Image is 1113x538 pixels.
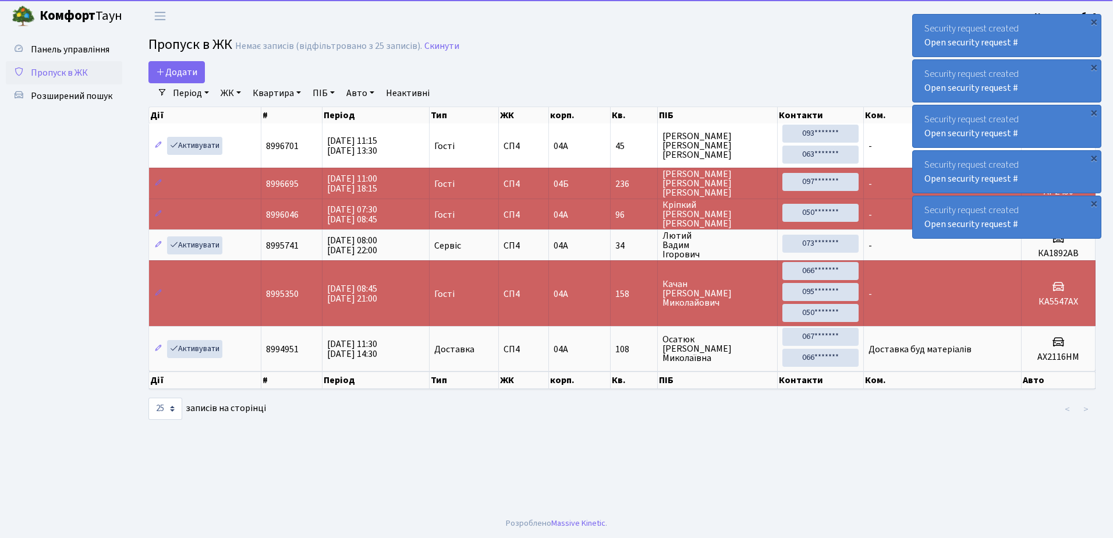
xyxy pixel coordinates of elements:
span: 04А [554,288,568,300]
th: # [261,371,322,389]
span: [PERSON_NAME] [PERSON_NAME] [PERSON_NAME] [662,132,772,160]
span: 108 [615,345,653,354]
a: Розширений пошук [6,84,122,108]
span: Осатюк [PERSON_NAME] Миколаївна [662,335,772,363]
span: Гості [434,141,455,151]
span: - [869,208,872,221]
span: Гості [434,179,455,189]
img: logo.png [12,5,35,28]
label: записів на сторінці [148,398,266,420]
a: Додати [148,61,205,83]
span: СП4 [504,179,544,189]
div: × [1088,16,1100,27]
span: 96 [615,210,653,220]
span: 8995741 [266,239,299,252]
th: Тип [430,371,499,389]
a: Massive Kinetic [551,517,605,529]
a: Активувати [167,137,222,155]
span: 8996701 [266,140,299,153]
th: # [261,107,322,123]
a: Панель управління [6,38,122,61]
h5: AX2116HM [1026,352,1090,363]
a: Активувати [167,236,222,254]
div: × [1088,107,1100,118]
span: 45 [615,141,653,151]
div: Security request created [913,105,1101,147]
a: Open security request # [924,218,1018,231]
th: ПІБ [658,371,778,389]
a: Консьєрж б. 4. [1034,9,1099,23]
div: Немає записів (відфільтровано з 25 записів). [235,41,422,52]
a: Open security request # [924,172,1018,185]
th: ЖК [499,107,549,123]
th: корп. [549,107,611,123]
th: Кв. [611,107,658,123]
a: Авто [342,83,379,103]
span: СП4 [504,241,544,250]
span: [PERSON_NAME] [PERSON_NAME] [PERSON_NAME] [662,169,772,197]
span: Сервіс [434,241,461,250]
th: Ком. [864,107,1022,123]
th: Авто [1022,371,1096,389]
th: Ком. [864,371,1022,389]
span: Кріпкий [PERSON_NAME] [PERSON_NAME] [662,200,772,228]
h5: КА5547АХ [1026,296,1090,307]
span: 8996695 [266,178,299,190]
div: Security request created [913,60,1101,102]
span: Розширений пошук [31,90,112,102]
span: - [869,178,872,190]
a: Скинути [424,41,459,52]
span: Додати [156,66,197,79]
a: Активувати [167,340,222,358]
span: 158 [615,289,653,299]
span: - [869,288,872,300]
h5: КА1892АВ [1026,248,1090,259]
div: Розроблено . [506,517,607,530]
span: [DATE] 08:45 [DATE] 21:00 [327,282,377,305]
a: Open security request # [924,82,1018,94]
div: × [1088,61,1100,73]
span: 04А [554,239,568,252]
span: 04Б [554,178,569,190]
div: Security request created [913,15,1101,56]
span: СП4 [504,345,544,354]
span: Качан [PERSON_NAME] Миколайович [662,279,772,307]
span: 04А [554,208,568,221]
span: 34 [615,241,653,250]
span: [DATE] 11:00 [DATE] 18:15 [327,172,377,195]
th: Дії [149,107,261,123]
span: СП4 [504,141,544,151]
span: Доставка [434,345,474,354]
a: ЖК [216,83,246,103]
b: Консьєрж б. 4. [1034,10,1099,23]
a: Квартира [248,83,306,103]
th: Період [322,371,430,389]
a: ПІБ [308,83,339,103]
button: Переключити навігацію [146,6,175,26]
span: 04А [554,140,568,153]
span: 04А [554,343,568,356]
span: [DATE] 08:00 [DATE] 22:00 [327,234,377,257]
th: Кв. [611,371,658,389]
span: Таун [40,6,122,26]
th: Період [322,107,430,123]
th: Контакти [778,107,864,123]
a: Open security request # [924,36,1018,49]
span: Доставка буд матеріалів [869,343,972,356]
th: Контакти [778,371,864,389]
th: Тип [430,107,499,123]
span: СП4 [504,289,544,299]
th: Дії [149,371,261,389]
span: Лютий Вадим Ігорович [662,231,772,259]
span: [DATE] 07:30 [DATE] 08:45 [327,203,377,226]
div: × [1088,152,1100,164]
span: 236 [615,179,653,189]
a: Період [168,83,214,103]
div: Security request created [913,151,1101,193]
span: Пропуск в ЖК [148,34,232,55]
span: 8995350 [266,288,299,300]
a: Open security request # [924,127,1018,140]
th: корп. [549,371,611,389]
span: - [869,239,872,252]
b: Комфорт [40,6,95,25]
